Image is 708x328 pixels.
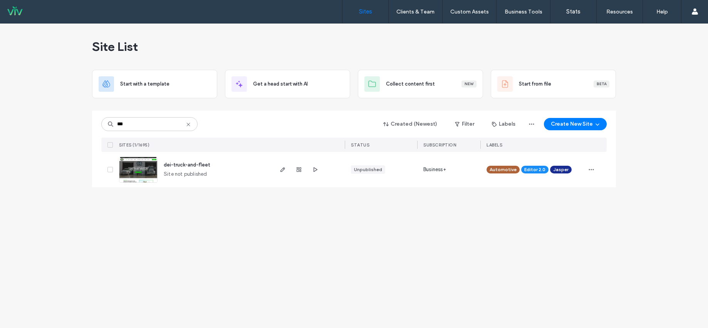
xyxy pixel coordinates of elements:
div: Unpublished [354,166,382,173]
a: dei-truck-and-fleet [164,162,210,168]
span: Start from file [519,80,551,88]
span: Start with a template [120,80,169,88]
div: Get a head start with AI [225,70,350,98]
button: Labels [485,118,522,130]
div: Collect content firstNew [358,70,483,98]
label: Clients & Team [396,8,435,15]
label: Business Tools [505,8,542,15]
label: Stats [566,8,580,15]
span: Site not published [164,170,207,178]
label: Sites [359,8,372,15]
span: SUBSCRIPTION [423,142,456,148]
span: Editor 2.0 [524,166,545,173]
label: Custom Assets [450,8,489,15]
div: Start with a template [92,70,217,98]
label: Help [656,8,668,15]
label: Resources [606,8,633,15]
div: Beta [594,81,609,87]
div: Start from fileBeta [491,70,616,98]
span: Collect content first [386,80,435,88]
button: Create New Site [544,118,607,130]
span: Help [17,5,33,12]
span: SITES (1/1695) [119,142,149,148]
button: Created (Newest) [377,118,444,130]
span: Jasper [553,166,569,173]
span: Business+ [423,166,446,173]
span: Automotive [490,166,517,173]
span: STATUS [351,142,369,148]
span: Site List [92,39,138,54]
button: Filter [447,118,482,130]
div: New [461,81,476,87]
span: LABELS [487,142,502,148]
span: Get a head start with AI [253,80,308,88]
